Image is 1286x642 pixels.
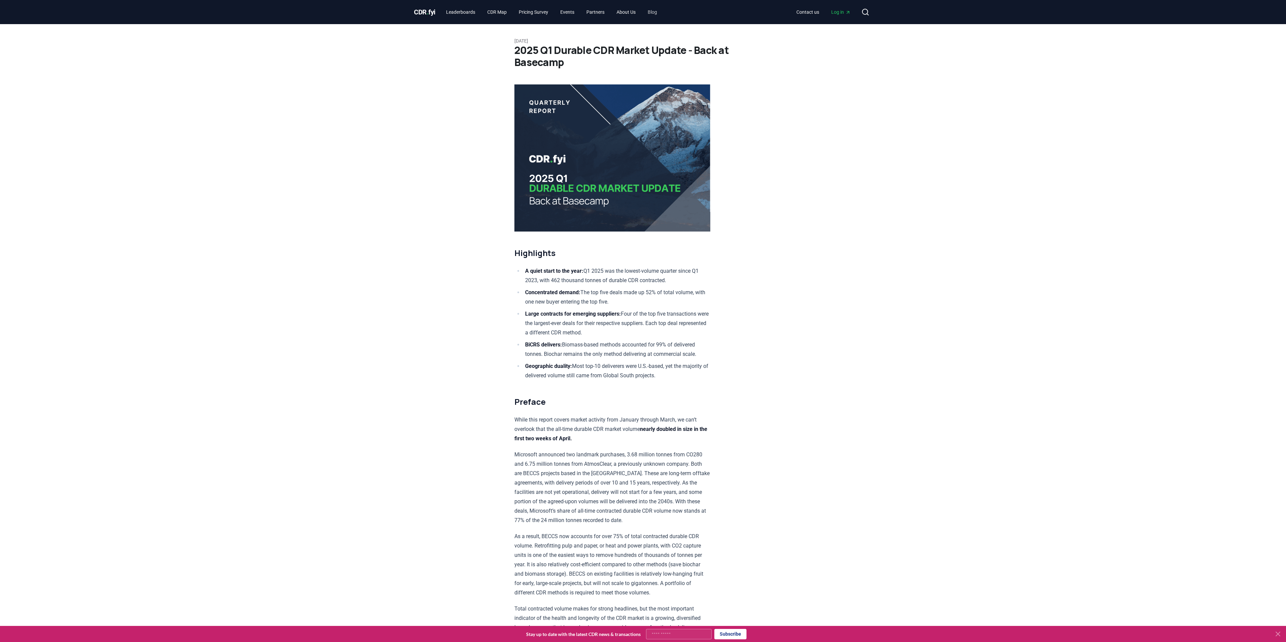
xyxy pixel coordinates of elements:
strong: BiCRS delivers: [525,341,562,348]
h2: Preface [514,396,710,407]
a: About Us [611,6,641,18]
strong: Large contracts for emerging suppliers: [525,311,621,317]
p: While this report covers market activity from January through March, we can’t overlook that the a... [514,415,710,443]
a: Events [555,6,580,18]
p: Total contracted volume makes for strong headlines, but the most important indicator of the healt... [514,604,710,642]
strong: nearly doubled in size in the first two weeks of April. [514,426,707,442]
li: Most top-10 deliverers were U.S.-based, yet the majority of delivered volume still came from Glob... [523,362,710,380]
a: Partners [581,6,610,18]
a: Log in [826,6,856,18]
strong: Concentrated demand: [525,289,580,296]
p: [DATE] [514,38,772,44]
h1: 2025 Q1 Durable CDR Market Update - Back at Basecamp [514,44,772,68]
li: The top five deals made up 52% of total volume, with one new buyer entering the top five. [523,288,710,307]
a: Contact us [791,6,825,18]
a: Pricing Survey [513,6,554,18]
span: Log in [831,9,851,15]
img: blog post image [514,84,710,232]
strong: A quiet start to the year: [525,268,583,274]
p: As a result, BECCS now accounts for over 75% of total contracted durable CDR volume. Retrofitting... [514,532,710,597]
a: CDR.fyi [414,7,435,17]
li: Four of the top five transactions were the largest-ever deals for their respective suppliers. Eac... [523,309,710,337]
span: CDR fyi [414,8,435,16]
a: Blog [642,6,662,18]
span: . [427,8,429,16]
li: Q1 2025 was the lowest-volume quarter since Q1 2023, with 462 thousand tonnes of durable CDR cont... [523,266,710,285]
a: Leaderboards [441,6,481,18]
h2: Highlights [514,248,710,258]
strong: Geographic duality: [525,363,572,369]
nav: Main [791,6,856,18]
p: Microsoft announced two landmark purchases, 3.68 million tonnes from CO280 and 6.75 million tonne... [514,450,710,525]
a: CDR Map [482,6,512,18]
nav: Main [441,6,662,18]
li: Biomass-based methods accounted for 99% of delivered tonnes. Biochar remains the only method deli... [523,340,710,359]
